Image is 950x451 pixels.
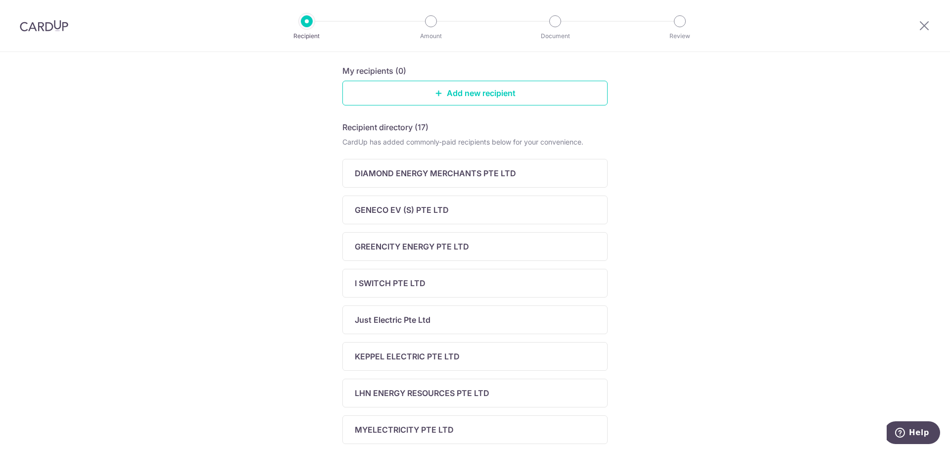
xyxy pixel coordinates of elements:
[342,81,608,105] a: Add new recipient
[20,20,68,32] img: CardUp
[355,424,454,436] p: MYELECTRICITY PTE LTD
[342,121,428,133] h5: Recipient directory (17)
[355,314,430,326] p: Just Electric Pte Ltd
[342,65,406,77] h5: My recipients (0)
[355,277,426,289] p: I SWITCH PTE LTD
[355,167,516,179] p: DIAMOND ENERGY MERCHANTS PTE LTD
[342,137,608,147] div: CardUp has added commonly-paid recipients below for your convenience.
[355,204,449,216] p: GENECO EV (S) PTE LTD
[643,31,716,41] p: Review
[887,421,940,446] iframe: Opens a widget where you can find more information
[519,31,592,41] p: Document
[355,387,489,399] p: LHN ENERGY RESOURCES PTE LTD
[270,31,343,41] p: Recipient
[355,241,469,252] p: GREENCITY ENERGY PTE LTD
[355,351,460,362] p: KEPPEL ELECTRIC PTE LTD
[394,31,468,41] p: Amount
